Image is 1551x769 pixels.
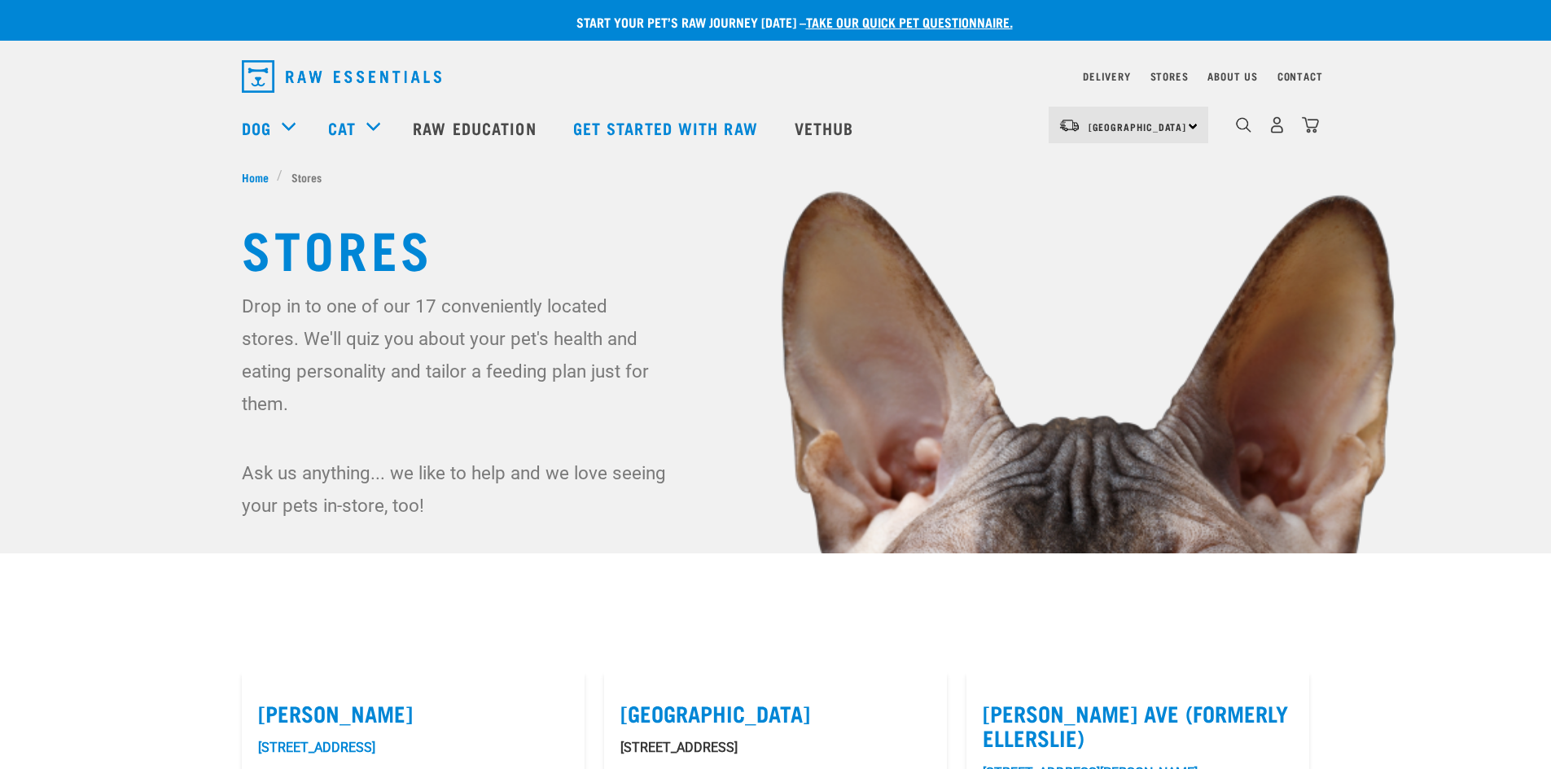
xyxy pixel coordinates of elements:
img: Raw Essentials Logo [242,60,441,93]
a: Raw Education [397,95,556,160]
p: Ask us anything... we like to help and we love seeing your pets in-store, too! [242,457,669,522]
h1: Stores [242,218,1310,277]
a: Vethub [778,95,874,160]
img: user.png [1268,116,1286,133]
img: van-moving.png [1058,118,1080,133]
a: Contact [1277,73,1323,79]
p: Drop in to one of our 17 conveniently located stores. We'll quiz you about your pet's health and ... [242,290,669,420]
label: [PERSON_NAME] [258,701,568,726]
a: Home [242,168,278,186]
p: [STREET_ADDRESS] [620,738,931,758]
a: [STREET_ADDRESS] [258,740,375,755]
label: [GEOGRAPHIC_DATA] [620,701,931,726]
a: Get started with Raw [557,95,778,160]
img: home-icon-1@2x.png [1236,117,1251,133]
a: About Us [1207,73,1257,79]
nav: breadcrumbs [242,168,1310,186]
a: take our quick pet questionnaire. [806,18,1013,25]
img: home-icon@2x.png [1302,116,1319,133]
span: Home [242,168,269,186]
a: Dog [242,116,271,140]
span: [GEOGRAPHIC_DATA] [1089,124,1187,129]
a: Delivery [1083,73,1130,79]
nav: dropdown navigation [229,54,1323,99]
label: [PERSON_NAME] Ave (Formerly Ellerslie) [983,701,1293,750]
a: Stores [1150,73,1189,79]
a: Cat [328,116,356,140]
